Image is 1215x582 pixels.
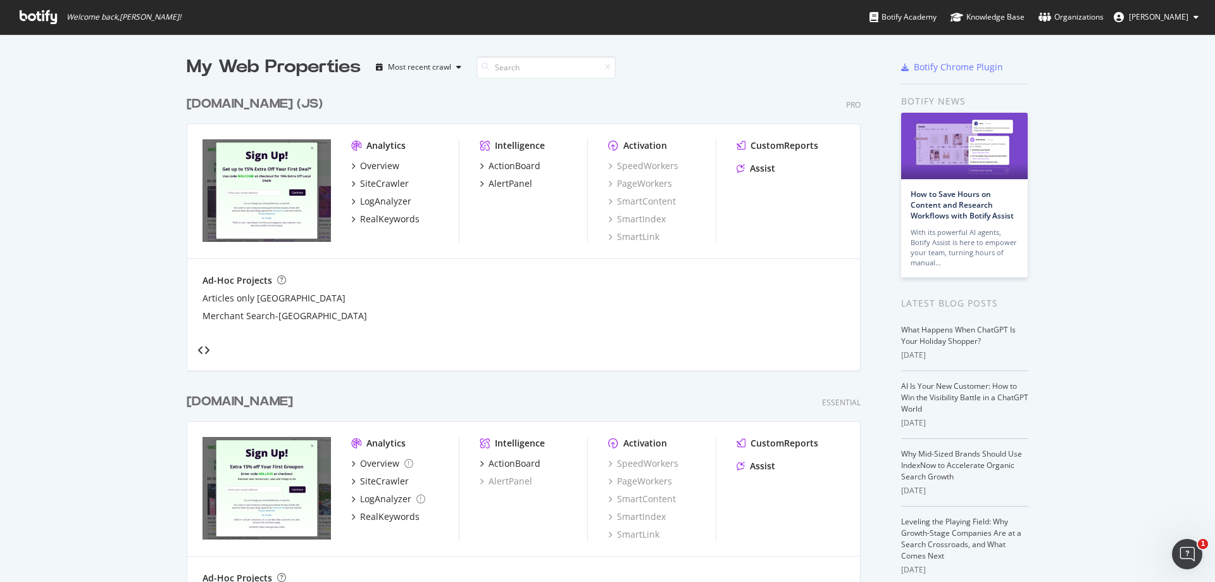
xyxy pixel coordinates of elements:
div: ActionBoard [489,457,540,470]
input: Search [477,56,616,79]
div: Assist [750,460,775,472]
div: RealKeywords [360,510,420,523]
div: Intelligence [495,139,545,152]
div: Ad-Hoc Projects [202,274,272,287]
a: Assist [737,162,775,175]
a: ActionBoard [480,160,540,172]
a: CustomReports [737,139,818,152]
img: groupon.co.uk [202,139,331,242]
a: SmartLink [608,528,659,541]
a: SmartContent [608,493,676,505]
div: Botify Chrome Plugin [914,61,1003,73]
a: SpeedWorkers [608,160,678,172]
div: Botify Academy [869,11,937,23]
div: Activation [623,437,667,450]
div: CustomReports [751,139,818,152]
a: SpeedWorkers [608,457,678,470]
div: Latest Blog Posts [901,296,1028,310]
span: Welcome back, [PERSON_NAME] ! [66,12,181,22]
div: angle-right [204,345,210,355]
div: Activation [623,139,667,152]
div: [DATE] [901,485,1028,497]
div: [DATE] [901,417,1028,429]
div: LogAnalyzer [360,195,411,208]
a: How to Save Hours on Content and Research Workflows with Botify Assist [911,189,1014,221]
a: Assist [737,460,775,472]
a: RealKeywords [351,510,420,523]
a: PageWorkers [608,475,672,488]
a: Leveling the Playing Field: Why Growth-Stage Companies Are at a Search Crossroads, and What Comes... [901,516,1021,561]
a: AlertPanel [480,475,532,488]
a: AI Is Your New Customer: How to Win the Visibility Battle in a ChatGPT World [901,381,1028,414]
div: [DATE] [901,350,1028,361]
div: My Web Properties [187,54,361,80]
a: Botify Chrome Plugin [901,61,1003,73]
a: SmartIndex [608,213,666,225]
button: Most recent crawl [371,57,466,77]
img: groupon.ie [202,437,331,540]
a: [DOMAIN_NAME] (JS) [187,95,328,113]
a: LogAnalyzer [351,493,425,505]
a: [DOMAIN_NAME] [187,393,298,411]
a: SiteCrawler [351,177,409,190]
span: 1 [1198,539,1208,549]
div: [DATE] [901,564,1028,576]
img: How to Save Hours on Content and Research Workflows with Botify Assist [901,113,1028,179]
div: Overview [360,160,399,172]
div: SiteCrawler [360,177,409,190]
div: Most recent crawl [388,63,451,71]
div: ActionBoard [489,160,540,172]
div: Organizations [1038,11,1104,23]
div: RealKeywords [360,213,420,225]
div: AlertPanel [489,177,532,190]
a: AlertPanel [480,177,532,190]
div: Analytics [366,437,406,450]
div: [DOMAIN_NAME] (JS) [187,95,323,113]
a: What Happens When ChatGPT Is Your Holiday Shopper? [901,324,1016,346]
a: SiteCrawler [351,475,409,488]
div: Essential [822,397,861,408]
a: RealKeywords [351,213,420,225]
a: CustomReports [737,437,818,450]
a: Why Mid-Sized Brands Should Use IndexNow to Accelerate Organic Search Growth [901,448,1022,482]
span: Venkata Narendra Pulipati [1129,11,1188,22]
div: Intelligence [495,437,545,450]
iframe: Intercom live chat [1172,539,1202,569]
div: Pro [846,99,861,110]
a: SmartContent [608,195,676,208]
a: Overview [351,160,399,172]
a: Articles only [GEOGRAPHIC_DATA] [202,292,346,305]
a: PageWorkers [608,177,672,190]
button: [PERSON_NAME] [1104,7,1209,27]
div: Analytics [366,139,406,152]
div: [DOMAIN_NAME] [187,393,293,411]
div: Assist [750,162,775,175]
div: Knowledge Base [950,11,1025,23]
a: Merchant Search-[GEOGRAPHIC_DATA] [202,310,367,322]
div: Botify news [901,94,1028,108]
div: CustomReports [751,437,818,450]
a: Overview [351,457,413,470]
a: SmartIndex [608,510,666,523]
div: With its powerful AI agents, Botify Assist is here to empower your team, turning hours of manual… [911,227,1018,268]
div: Overview [360,457,399,470]
a: LogAnalyzer [351,195,411,208]
div: LogAnalyzer [360,493,411,505]
a: ActionBoard [480,457,540,470]
div: SiteCrawler [360,475,409,488]
div: angle-left [197,345,204,355]
a: SmartLink [608,231,659,243]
